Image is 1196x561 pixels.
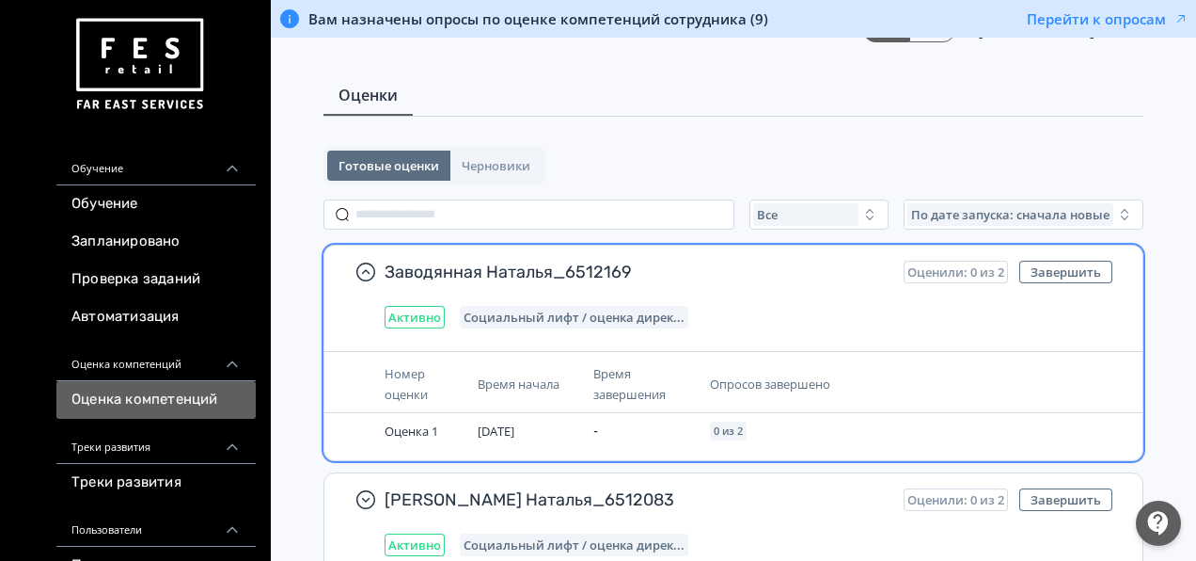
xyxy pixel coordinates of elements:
button: Перейти к опросам [1027,9,1188,28]
button: Черновики [450,151,542,181]
span: [PERSON_NAME] Наталья_6512083 [385,489,889,511]
button: Завершить [1019,489,1112,511]
a: Обучение [56,185,256,223]
a: Проверка заданий [56,261,256,298]
span: Оценки [338,84,398,106]
td: - [586,413,701,449]
span: Оценили: 0 из 2 [907,264,1004,280]
span: Черновики [462,158,530,173]
span: Оценка 1 [385,423,438,440]
a: Треки развития [56,464,256,502]
span: Готовые оценки [338,158,439,173]
span: [DATE] [478,423,514,440]
span: Вам назначены опросы по оценке компетенций сотрудника (9) [308,9,768,28]
span: Оценили: 0 из 2 [907,492,1004,507]
img: https://files.teachbase.ru/system/account/57463/logo/medium-936fc5084dd2c598f50a98b9cbe0469a.png [71,11,207,118]
span: Социальный лифт / оценка директора магазина [464,537,685,553]
span: Время начала [478,376,559,393]
div: Обучение [56,140,256,185]
span: Все [757,207,778,222]
span: Активно [388,537,441,553]
span: Активно [388,310,441,325]
div: Треки развития [56,419,256,464]
a: Оценка компетенций [56,381,256,419]
span: Номер оценки [385,365,428,403]
span: По дате запуска: сначала новые [911,207,1109,222]
span: 0 из 2 [714,425,743,437]
button: Завершить [1019,261,1112,283]
span: Социальный лифт / оценка директора магазина [464,310,685,325]
div: Пользователи [56,502,256,547]
button: Готовые оценки [327,151,450,181]
div: Оценка компетенций [56,336,256,381]
button: Все [749,200,889,230]
span: Заводянная Наталья_6512169 [385,261,889,283]
span: Опросов завершено [710,376,830,393]
button: По дате запуска: сначала новые [904,200,1143,230]
span: Время завершения [593,365,666,403]
a: Автоматизация [56,298,256,336]
a: Запланировано [56,223,256,261]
